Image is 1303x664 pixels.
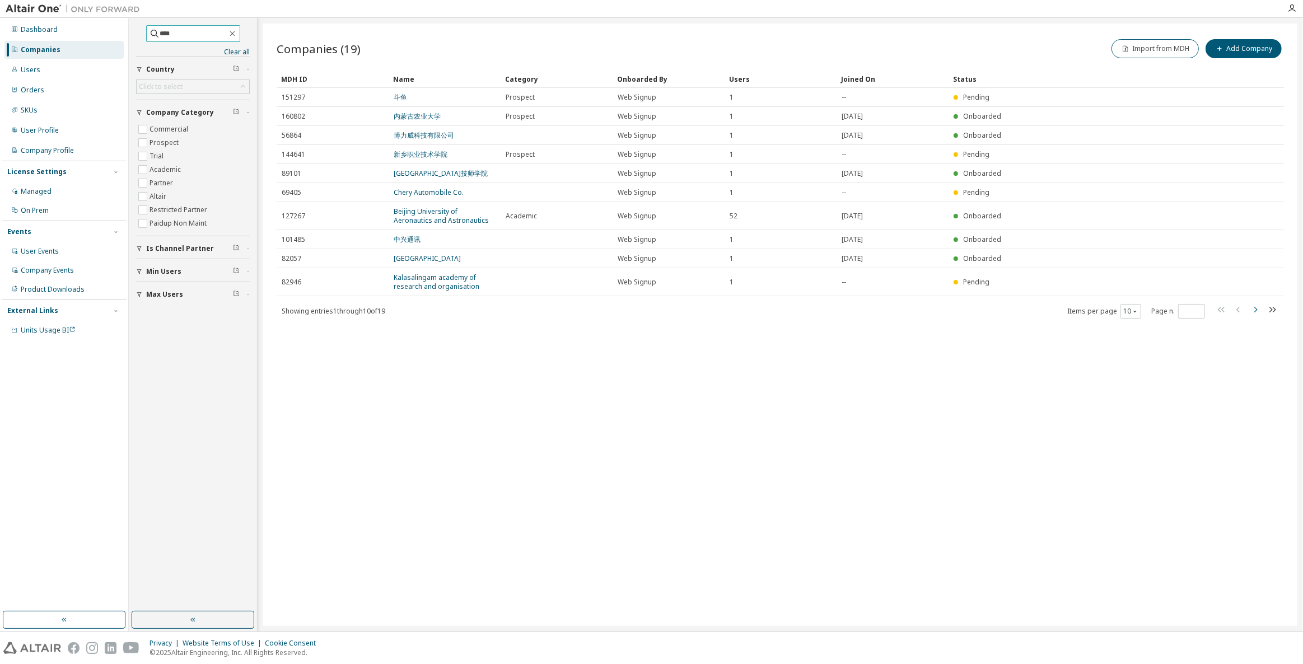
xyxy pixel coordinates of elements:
[282,188,301,197] span: 69405
[146,267,181,276] span: Min Users
[842,188,846,197] span: --
[963,149,989,159] span: Pending
[618,254,656,263] span: Web Signup
[1067,304,1141,319] span: Items per page
[136,48,250,57] a: Clear all
[233,290,240,299] span: Clear filter
[282,150,305,159] span: 144641
[86,642,98,654] img: instagram.svg
[150,217,209,230] label: Paidup Non Maint
[150,190,169,203] label: Altair
[1123,307,1138,316] button: 10
[963,188,989,197] span: Pending
[146,290,183,299] span: Max Users
[1111,39,1199,58] button: Import from MDH
[21,126,59,135] div: User Profile
[953,70,1217,88] div: Status
[618,278,656,287] span: Web Signup
[963,130,1001,140] span: Onboarded
[150,123,190,136] label: Commercial
[963,92,989,102] span: Pending
[963,169,1001,178] span: Onboarded
[150,149,166,163] label: Trial
[3,642,61,654] img: altair_logo.svg
[21,187,52,196] div: Managed
[393,70,496,88] div: Name
[730,131,734,140] span: 1
[136,100,250,125] button: Company Category
[506,150,535,159] span: Prospect
[265,639,323,648] div: Cookie Consent
[963,254,1001,263] span: Onboarded
[21,106,38,115] div: SKUs
[394,207,489,225] a: Beijing University of Aeronautics and Astronautics
[136,236,250,261] button: Is Channel Partner
[842,212,863,221] span: [DATE]
[842,235,863,244] span: [DATE]
[136,57,250,82] button: Country
[281,70,384,88] div: MDH ID
[146,108,214,117] span: Company Category
[150,176,175,190] label: Partner
[7,306,58,315] div: External Links
[730,235,734,244] span: 1
[1206,39,1282,58] button: Add Company
[277,41,361,57] span: Companies (19)
[282,93,305,102] span: 151297
[394,169,488,178] a: [GEOGRAPHIC_DATA]技师学院
[730,150,734,159] span: 1
[506,212,537,221] span: Academic
[394,235,421,244] a: 中兴通讯
[618,112,656,121] span: Web Signup
[963,111,1001,121] span: Onboarded
[21,66,40,74] div: Users
[618,93,656,102] span: Web Signup
[282,306,385,316] span: Showing entries 1 through 10 of 19
[394,149,447,159] a: 新乡职业技术学院
[963,277,989,287] span: Pending
[506,112,535,121] span: Prospect
[842,278,846,287] span: --
[146,244,214,253] span: Is Channel Partner
[233,267,240,276] span: Clear filter
[506,93,535,102] span: Prospect
[150,648,323,657] p: © 2025 Altair Engineering, Inc. All Rights Reserved.
[282,278,301,287] span: 82946
[150,203,209,217] label: Restricted Partner
[618,212,656,221] span: Web Signup
[730,169,734,178] span: 1
[618,235,656,244] span: Web Signup
[618,169,656,178] span: Web Signup
[21,285,85,294] div: Product Downloads
[842,93,846,102] span: --
[841,70,944,88] div: Joined On
[505,70,608,88] div: Category
[729,70,832,88] div: Users
[233,108,240,117] span: Clear filter
[21,206,49,215] div: On Prem
[617,70,720,88] div: Onboarded By
[842,112,863,121] span: [DATE]
[618,150,656,159] span: Web Signup
[963,211,1001,221] span: Onboarded
[618,188,656,197] span: Web Signup
[730,212,737,221] span: 52
[730,112,734,121] span: 1
[282,112,305,121] span: 160802
[1151,304,1205,319] span: Page n.
[233,65,240,74] span: Clear filter
[136,259,250,284] button: Min Users
[21,25,58,34] div: Dashboard
[730,188,734,197] span: 1
[842,131,863,140] span: [DATE]
[282,169,301,178] span: 89101
[394,188,464,197] a: Chery Automobile Co.
[7,227,31,236] div: Events
[21,247,59,256] div: User Events
[842,254,863,263] span: [DATE]
[394,130,454,140] a: 博力威科技有限公司
[21,86,44,95] div: Orders
[21,146,74,155] div: Company Profile
[394,273,479,291] a: Kalasalingam academy of research and organisation
[150,136,181,149] label: Prospect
